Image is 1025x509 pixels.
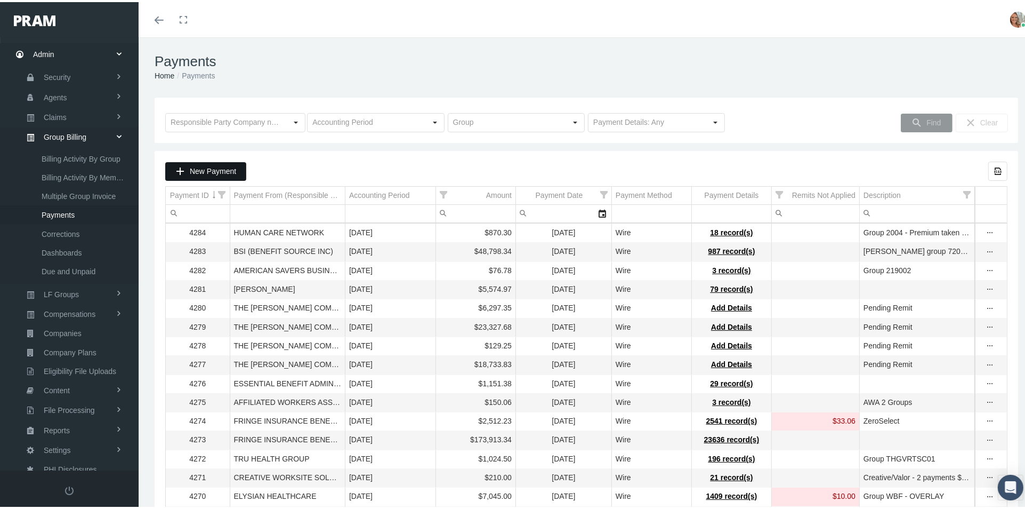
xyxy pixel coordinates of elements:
[860,354,975,372] td: Pending Remit
[612,241,692,259] td: Wire
[982,414,999,425] div: Show Payment actions
[165,160,1007,179] div: Data grid toolbar
[982,377,999,387] div: Show Payment actions
[792,188,855,198] div: Remits Not Applied
[440,189,447,196] span: Show filter options for column 'Amount'
[863,188,901,198] div: Description
[42,260,95,279] span: Due and Unpaid
[982,264,999,274] div: more
[166,203,230,220] input: Filter cell
[42,223,80,241] span: Corrections
[44,458,97,476] span: PHI Disclosures
[860,222,975,241] td: Group 2004 - Premium taken from Level fund account
[516,203,593,220] input: Filter cell
[516,297,612,316] td: [DATE]
[612,259,692,278] td: Wire
[166,297,230,316] td: 4280
[711,358,752,367] span: Add Details
[345,486,436,504] td: [DATE]
[440,377,512,387] div: $1,151.38
[166,222,230,241] td: 4284
[230,372,345,391] td: ESSENTIAL BENEFIT ADMINISTRATORS
[230,297,345,316] td: THE [PERSON_NAME] COMPANY
[600,189,608,196] span: Show filter options for column 'Payment Date'
[345,354,436,372] td: [DATE]
[436,203,516,221] td: Filter cell
[486,188,512,198] div: Amount
[42,185,116,203] span: Multiple Group Invoice
[982,339,999,349] div: Show Payment actions
[612,410,692,429] td: Wire
[860,241,975,259] td: [PERSON_NAME] group 72001-72004
[982,452,999,463] div: more
[612,391,692,410] td: Wire
[345,391,436,410] td: [DATE]
[516,316,612,335] td: [DATE]
[436,185,516,203] td: Column Amount
[710,377,753,386] span: 29 record(s)
[612,372,692,391] td: Wire
[776,414,855,424] div: $33.06
[230,185,345,203] td: Column Payment From (Responsible Party)
[516,410,612,429] td: [DATE]
[44,66,71,84] span: Security
[230,279,345,297] td: [PERSON_NAME]
[345,185,436,203] td: Column Accounting Period
[230,467,345,486] td: CREATIVE WORKSITE SOLUTIONS
[860,185,975,203] td: Column Description
[860,203,975,220] input: Filter cell
[44,419,70,438] span: Reports
[230,486,345,504] td: ELYSIAN HEALTHCARE
[516,222,612,241] td: [DATE]
[708,452,755,461] span: 196 record(s)
[42,166,127,185] span: Billing Activity By Member
[345,259,436,278] td: [DATE]
[982,245,999,256] div: more
[982,264,999,274] div: Show Payment actions
[982,301,999,312] div: Show Payment actions
[612,467,692,486] td: Wire
[692,185,772,203] td: Column Payment Details
[860,410,975,429] td: ZeroSelect
[708,245,755,253] span: 987 record(s)
[982,433,999,443] div: Show Payment actions
[345,316,436,335] td: [DATE]
[44,379,70,397] span: Content
[166,410,230,429] td: 4274
[166,259,230,278] td: 4282
[711,301,752,310] span: Add Details
[982,395,999,406] div: more
[612,297,692,316] td: Wire
[566,112,584,130] div: Select
[230,354,345,372] td: THE [PERSON_NAME] COMPANY
[612,222,692,241] td: Wire
[982,395,999,406] div: Show Payment actions
[440,320,512,330] div: $23,327.68
[345,410,436,429] td: [DATE]
[516,354,612,372] td: [DATE]
[860,486,975,504] td: Group WBF - OVERLAY
[230,410,345,429] td: FRINGE INSURANCE BENEFITS
[516,467,612,486] td: [DATE]
[287,112,305,130] div: Select
[860,203,975,221] td: Filter cell
[345,429,436,448] td: [DATE]
[706,112,724,130] div: Select
[219,189,226,196] span: Show filter options for column 'Payment ID'
[860,448,975,466] td: Group THGVRTSC01
[982,301,999,312] div: more
[704,433,760,442] span: 23636 record(s)
[44,283,79,301] span: LF Groups
[516,448,612,466] td: [DATE]
[772,203,859,220] input: Filter cell
[982,490,999,500] div: more
[190,165,236,173] span: New Payment
[33,42,54,62] span: Admin
[166,203,230,221] td: Filter cell
[166,279,230,297] td: 4281
[516,185,612,203] td: Column Payment Date
[982,320,999,331] div: more
[982,357,999,368] div: Show Payment actions
[345,372,436,391] td: [DATE]
[516,486,612,504] td: [DATE]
